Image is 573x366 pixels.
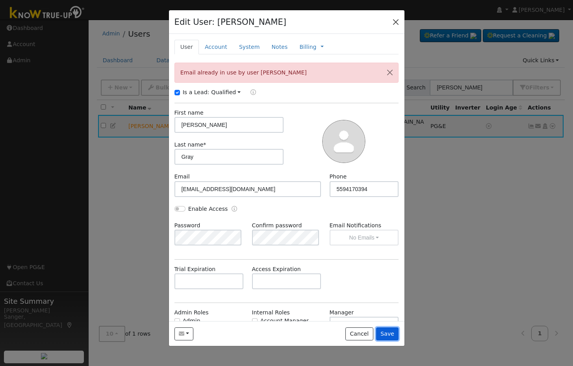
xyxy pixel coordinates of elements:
[174,318,180,324] input: Admin
[330,317,399,333] input: Select a User
[174,265,216,273] label: Trial Expiration
[252,265,301,273] label: Access Expiration
[233,40,266,54] a: System
[203,141,206,148] span: Required
[188,205,228,213] label: Enable Access
[345,327,373,341] button: Cancel
[174,173,190,181] label: Email
[299,43,316,51] a: Billing
[183,88,210,97] label: Is a Lead:
[180,69,307,76] span: Email already in use by user [PERSON_NAME]
[174,221,200,230] label: Password
[252,308,290,317] label: Internal Roles
[252,221,302,230] label: Confirm password
[174,327,194,341] button: grayarea03@yahoo.com
[260,317,309,325] label: Account Manager
[174,90,180,95] input: Is a Lead:
[232,205,237,214] a: Enable Access
[245,88,256,97] a: Lead
[265,40,293,54] a: Notes
[330,173,347,181] label: Phone
[211,89,241,95] a: Qualified
[183,317,200,325] label: Admin
[174,109,204,117] label: First name
[330,308,354,317] label: Manager
[174,141,206,149] label: Last name
[330,221,399,230] label: Email Notifications
[376,327,399,341] button: Save
[174,16,287,28] h4: Edit User: [PERSON_NAME]
[174,308,209,317] label: Admin Roles
[252,318,258,324] input: Account Manager
[174,40,199,54] a: User
[199,40,233,54] a: Account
